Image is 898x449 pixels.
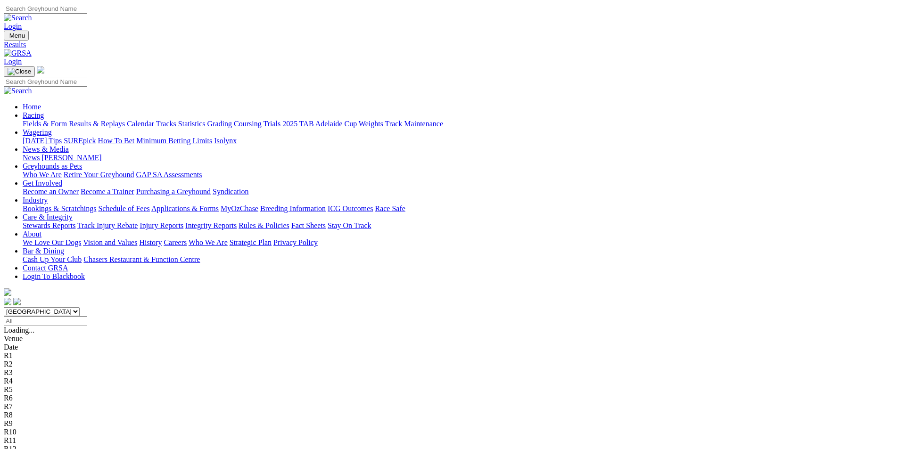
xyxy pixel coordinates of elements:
button: Toggle navigation [4,66,35,77]
a: Greyhounds as Pets [23,162,82,170]
a: Become an Owner [23,188,79,196]
div: Wagering [23,137,894,145]
a: Purchasing a Greyhound [136,188,211,196]
a: Wagering [23,128,52,136]
a: Get Involved [23,179,62,187]
a: News & Media [23,145,69,153]
a: Who We Are [23,171,62,179]
a: Coursing [234,120,262,128]
span: Menu [9,32,25,39]
a: GAP SA Assessments [136,171,202,179]
a: Bar & Dining [23,247,64,255]
a: Login To Blackbook [23,272,85,280]
a: Become a Trainer [81,188,134,196]
a: Bookings & Scratchings [23,204,96,212]
div: R7 [4,402,894,411]
a: Stay On Track [328,221,371,229]
a: Careers [164,238,187,246]
a: [PERSON_NAME] [41,154,101,162]
div: Get Involved [23,188,894,196]
div: Greyhounds as Pets [23,171,894,179]
a: History [139,238,162,246]
a: Stewards Reports [23,221,75,229]
a: Cash Up Your Club [23,255,82,263]
a: Login [4,22,22,30]
a: Weights [359,120,383,128]
a: Rules & Policies [239,221,289,229]
a: How To Bet [98,137,135,145]
div: R4 [4,377,894,385]
input: Search [4,77,87,87]
a: Trials [263,120,280,128]
a: Fact Sheets [291,221,326,229]
div: R5 [4,385,894,394]
a: Chasers Restaurant & Function Centre [83,255,200,263]
div: Bar & Dining [23,255,894,264]
img: Search [4,14,32,22]
a: Tracks [156,120,176,128]
div: R2 [4,360,894,368]
div: R8 [4,411,894,419]
a: News [23,154,40,162]
a: Minimum Betting Limits [136,137,212,145]
div: Care & Integrity [23,221,894,230]
a: Who We Are [189,238,228,246]
a: 2025 TAB Adelaide Cup [282,120,357,128]
div: R3 [4,368,894,377]
div: News & Media [23,154,894,162]
a: Racing [23,111,44,119]
div: R6 [4,394,894,402]
a: Isolynx [214,137,237,145]
a: Calendar [127,120,154,128]
a: Statistics [178,120,206,128]
input: Search [4,4,87,14]
img: twitter.svg [13,298,21,305]
a: Contact GRSA [23,264,68,272]
a: Schedule of Fees [98,204,149,212]
a: Grading [207,120,232,128]
img: facebook.svg [4,298,11,305]
a: Applications & Forms [151,204,219,212]
img: GRSA [4,49,32,57]
a: Race Safe [375,204,405,212]
a: Breeding Information [260,204,326,212]
a: Privacy Policy [273,238,318,246]
a: MyOzChase [221,204,258,212]
a: Industry [23,196,48,204]
div: Date [4,343,894,351]
a: Track Injury Rebate [77,221,138,229]
a: About [23,230,41,238]
img: Search [4,87,32,95]
div: Racing [23,120,894,128]
a: We Love Our Dogs [23,238,81,246]
a: Home [23,103,41,111]
a: Results [4,41,894,49]
a: Injury Reports [140,221,183,229]
img: logo-grsa-white.png [37,66,44,73]
a: Care & Integrity [23,213,73,221]
div: R9 [4,419,894,428]
a: Track Maintenance [385,120,443,128]
button: Toggle navigation [4,31,29,41]
a: Strategic Plan [230,238,272,246]
input: Select date [4,316,87,326]
a: ICG Outcomes [328,204,373,212]
a: [DATE] Tips [23,137,62,145]
div: Venue [4,335,894,343]
div: R1 [4,351,894,360]
a: Vision and Values [83,238,137,246]
div: R10 [4,428,894,436]
a: Integrity Reports [185,221,237,229]
span: Loading... [4,326,34,334]
div: Industry [23,204,894,213]
img: logo-grsa-white.png [4,288,11,296]
a: SUREpick [64,137,96,145]
a: Fields & Form [23,120,67,128]
a: Retire Your Greyhound [64,171,134,179]
a: Syndication [213,188,248,196]
div: R11 [4,436,894,445]
img: Close [8,68,31,75]
div: About [23,238,894,247]
a: Login [4,57,22,65]
a: Results & Replays [69,120,125,128]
